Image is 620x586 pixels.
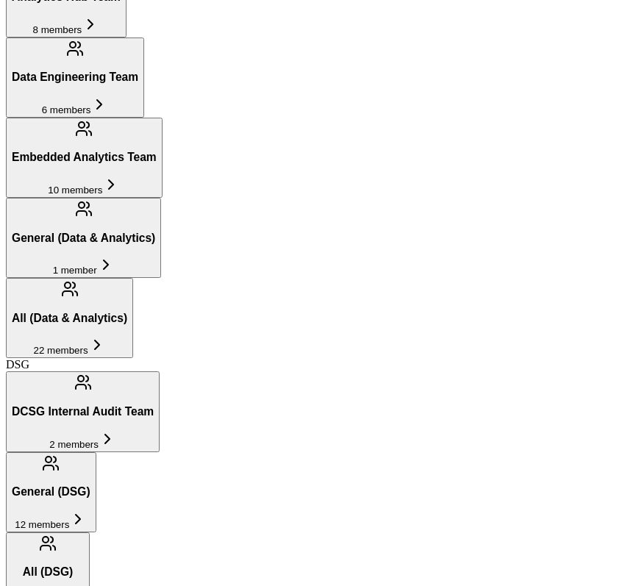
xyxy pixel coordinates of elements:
span: DSG [6,358,29,371]
h3: Data Engineering Team [12,71,138,84]
h3: General (Data & Analytics) [12,232,155,245]
span: 22 members [34,345,88,356]
button: General (DSG)12 members [6,452,96,532]
button: All (Data & Analytics)22 members [6,278,133,358]
span: 12 members [15,519,69,530]
button: DCSG Internal Audit Team2 members [6,371,160,451]
span: 10 members [48,185,102,196]
h3: All (Data & Analytics) [12,312,127,325]
h3: General (DSG) [12,485,90,499]
span: 1 member [53,265,97,276]
span: 8 members [33,24,82,35]
button: Embedded Analytics Team10 members [6,118,163,198]
h3: Embedded Analytics Team [12,151,157,164]
button: Data Engineering Team6 members [6,37,144,118]
button: General (Data & Analytics)1 member [6,198,161,278]
span: 6 members [42,104,91,115]
span: 2 members [49,439,99,450]
h3: DCSG Internal Audit Team [12,405,154,418]
h3: All (DSG) [12,565,84,579]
